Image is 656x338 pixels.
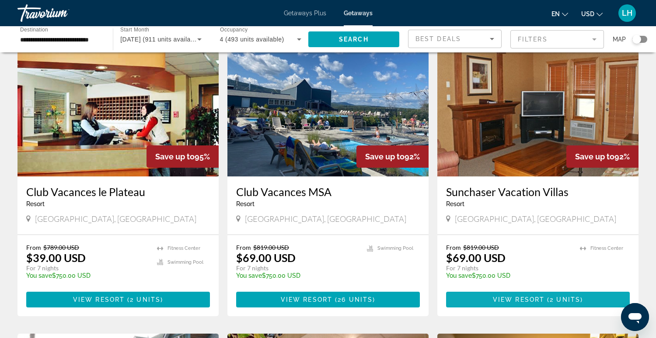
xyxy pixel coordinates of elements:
[236,244,251,251] span: From
[551,10,560,17] span: en
[125,296,163,303] span: ( )
[622,9,632,17] span: LH
[236,292,420,307] button: View Resort(26 units)
[308,31,399,47] button: Search
[120,36,202,43] span: [DATE] (911 units available)
[236,264,358,272] p: For 7 nights
[566,145,639,168] div: 92%
[147,145,219,168] div: 95%
[130,296,161,303] span: 2 units
[437,37,639,176] img: C158I01L.jpg
[356,145,429,168] div: 92%
[446,185,630,198] a: Sunchaser Vacation Villas
[446,251,506,264] p: $69.00 USD
[613,33,626,45] span: Map
[590,245,623,251] span: Fitness Center
[332,296,375,303] span: ( )
[621,303,649,331] iframe: Button to launch messaging window
[236,272,262,279] span: You save
[493,296,544,303] span: View Resort
[120,27,149,33] span: Start Month
[338,296,373,303] span: 26 units
[455,214,616,224] span: [GEOGRAPHIC_DATA], [GEOGRAPHIC_DATA]
[446,292,630,307] button: View Resort(2 units)
[155,152,195,161] span: Save up to
[245,214,406,224] span: [GEOGRAPHIC_DATA], [GEOGRAPHIC_DATA]
[575,152,614,161] span: Save up to
[236,185,420,198] a: Club Vacances MSA
[26,292,210,307] button: View Resort(2 units)
[446,200,464,207] span: Resort
[167,245,200,251] span: Fitness Center
[236,251,296,264] p: $69.00 USD
[26,200,45,207] span: Resort
[446,272,472,279] span: You save
[167,259,203,265] span: Swimming Pool
[581,7,603,20] button: Change currency
[281,296,332,303] span: View Resort
[26,264,148,272] p: For 7 nights
[463,244,499,251] span: $819.00 USD
[446,272,571,279] p: $750.00 USD
[43,244,79,251] span: $789.00 USD
[544,296,583,303] span: ( )
[20,27,48,32] span: Destination
[26,185,210,198] a: Club Vacances le Plateau
[284,10,326,17] a: Getaways Plus
[26,251,86,264] p: $39.00 USD
[365,152,405,161] span: Save up to
[339,36,369,43] span: Search
[220,27,248,33] span: Occupancy
[377,245,413,251] span: Swimming Pool
[227,37,429,176] img: 2621O01X.jpg
[236,200,255,207] span: Resort
[616,4,639,22] button: User Menu
[17,2,105,24] a: Travorium
[35,214,196,224] span: [GEOGRAPHIC_DATA], [GEOGRAPHIC_DATA]
[26,244,41,251] span: From
[26,272,148,279] p: $750.00 USD
[415,35,461,42] span: Best Deals
[220,36,284,43] span: 4 (493 units available)
[344,10,373,17] a: Getaways
[26,272,52,279] span: You save
[550,296,580,303] span: 2 units
[73,296,125,303] span: View Resort
[446,244,461,251] span: From
[551,7,568,20] button: Change language
[446,264,571,272] p: For 7 nights
[236,272,358,279] p: $750.00 USD
[415,34,494,44] mat-select: Sort by
[581,10,594,17] span: USD
[253,244,289,251] span: $819.00 USD
[17,37,219,176] img: 4877O01X.jpg
[510,30,604,49] button: Filter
